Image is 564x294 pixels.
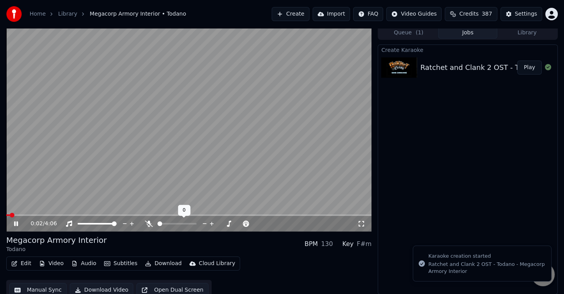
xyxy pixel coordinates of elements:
button: Edit [8,258,34,269]
button: Play [517,61,542,75]
button: Import [313,7,350,21]
div: Ratchet and Clank 2 OST - Todano - Megacorp Armory Interior [428,261,545,275]
button: Subtitles [101,258,140,269]
span: Credits [459,10,478,18]
div: Key [342,239,354,249]
button: Jobs [438,27,497,39]
button: Create [272,7,309,21]
img: youka [6,6,22,22]
button: Queue [379,27,438,39]
div: BPM [304,239,318,249]
div: Cloud Library [199,260,235,267]
button: Video Guides [386,7,442,21]
button: Credits387 [445,7,497,21]
span: 4:06 [45,220,57,228]
div: Karaoke creation started [428,252,545,260]
div: 130 [321,239,333,249]
div: Settings [515,10,537,18]
a: Home [30,10,46,18]
button: Settings [500,7,542,21]
span: ( 1 ) [415,29,423,37]
div: Todano [6,246,107,253]
button: Video [36,258,67,269]
div: Create Karaoke [378,45,557,54]
div: / [31,220,50,228]
span: 387 [482,10,492,18]
a: Library [58,10,77,18]
nav: breadcrumb [30,10,186,18]
div: 0 [178,205,191,216]
button: Library [497,27,557,39]
button: Audio [68,258,99,269]
div: F#m [357,239,371,249]
div: Megacorp Armory Interior [6,235,107,246]
span: Megacorp Armory Interior • Todano [90,10,186,18]
button: Download [142,258,185,269]
button: FAQ [353,7,383,21]
span: 0:02 [31,220,43,228]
